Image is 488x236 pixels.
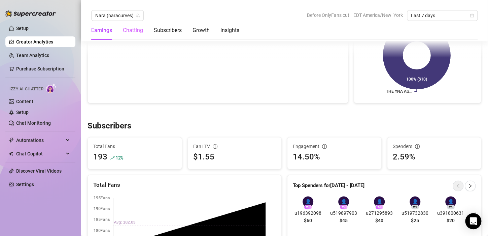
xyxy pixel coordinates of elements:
span: team [136,13,140,18]
div: 193 [93,151,107,164]
div: Open Intercom Messenger [465,213,481,229]
a: Purchase Subscription [16,66,64,71]
div: # 3 [375,205,383,209]
span: $25 [411,217,419,224]
div: 14.50% [293,151,376,164]
span: Before OnlyFans cut [307,10,349,20]
span: Nara (naracurves) [95,10,140,21]
span: Chat Copilot [16,148,64,159]
a: Creator Analytics [16,36,70,47]
div: 👤 [303,196,313,207]
div: Chatting [123,26,143,34]
div: 👤 [374,196,385,207]
text: THE YNA AG... [386,89,412,94]
div: Engagement [293,143,376,150]
div: # 5 [447,205,455,209]
div: Spenders [393,143,476,150]
span: $60 [304,217,312,224]
div: # 4 [411,205,419,209]
span: Last 7 days [411,10,474,21]
span: $40 [375,217,383,224]
div: $1.55 [193,151,276,164]
span: info-circle [322,144,327,149]
article: Top Spenders for [DATE] - [DATE] [293,182,364,190]
span: u519732830 [400,209,430,217]
a: Chat Monitoring [16,120,51,126]
span: right [468,183,473,188]
span: u519897903 [328,209,359,217]
span: Izzy AI Chatter [9,86,43,92]
div: 👤 [410,196,420,207]
span: $45 [340,217,348,224]
div: 👤 [445,196,456,207]
div: Subscribers [154,26,182,34]
div: Fan LTV [193,143,276,150]
div: # 1 [304,205,312,209]
a: Team Analytics [16,53,49,58]
div: 👤 [338,196,349,207]
div: Earnings [91,26,112,34]
a: Setup [16,26,29,31]
span: $20 [447,217,455,224]
div: Growth [193,26,210,34]
a: Content [16,99,33,104]
span: info-circle [213,144,217,149]
span: rise [110,155,115,160]
img: Chat Copilot [9,151,13,156]
a: Setup [16,110,29,115]
a: Discover Viral Videos [16,168,62,174]
span: u271295893 [364,209,394,217]
span: Automations [16,135,64,146]
span: EDT America/New_York [353,10,403,20]
img: AI Chatter [46,83,57,93]
h3: Subscribers [88,121,131,131]
img: logo-BBDzfeDw.svg [5,10,56,17]
span: u196392098 [293,209,323,217]
div: 2.59% [393,151,476,164]
div: # 2 [340,205,348,209]
span: 12 % [115,154,123,161]
span: u391800631 [435,209,466,217]
span: info-circle [415,144,420,149]
span: calendar [470,13,474,18]
div: Total Fans [93,180,276,189]
div: Insights [220,26,239,34]
a: Settings [16,182,34,187]
span: Total Fans [93,143,176,150]
span: thunderbolt [9,138,14,143]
